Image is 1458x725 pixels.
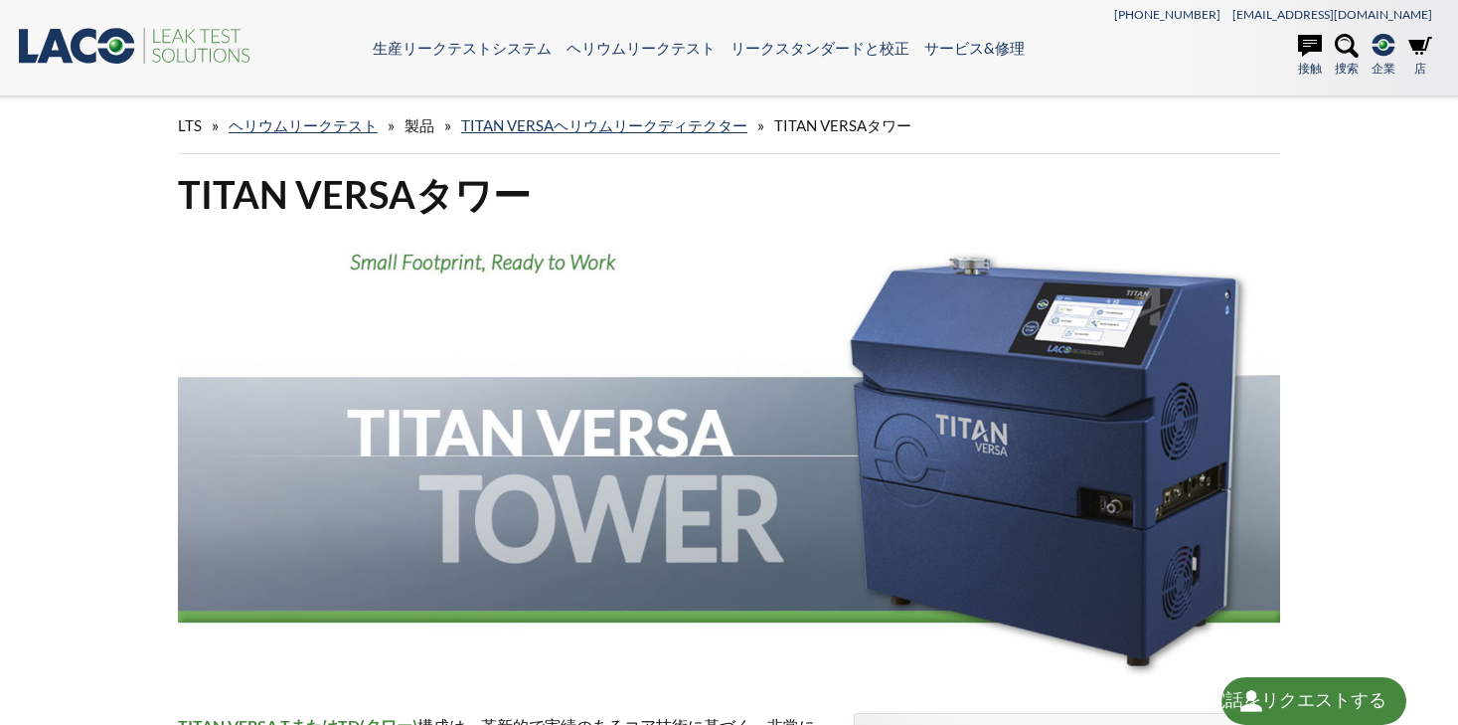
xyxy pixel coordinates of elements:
a: TITAN VERSAヘリウムリークディテクター [461,116,747,134]
a: 接触 [1298,34,1322,78]
font: 捜索 [1335,61,1359,76]
a: ヘリウムリークテスト [567,39,716,57]
span: TITAN VERSAタワー [774,116,911,134]
div: Request a Call [1221,677,1406,725]
a: リークスタンダードと校正 [730,39,909,57]
font: 接触 [1298,61,1322,76]
a: サービス&修理 [924,39,1025,57]
a: [EMAIL_ADDRESS][DOMAIN_NAME] [1232,7,1432,22]
a: 捜索 [1335,34,1359,78]
div: 電話をリクエストする [1208,677,1386,723]
a: ヘリウムリークテスト [229,116,378,134]
h1: TITAN VERSAタワー [178,170,1280,219]
a: [PHONE_NUMBER] [1114,7,1220,22]
font: » » » » [178,115,921,134]
img: TITAN VERSA タワーヘッダ [178,235,1280,676]
a: 店 [1408,34,1432,78]
span: 企業 [1372,59,1395,78]
a: 生産リークテストシステム [373,39,552,57]
span: 製品 [405,116,434,134]
font: 店 [1414,61,1426,76]
span: LTS [178,116,202,134]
